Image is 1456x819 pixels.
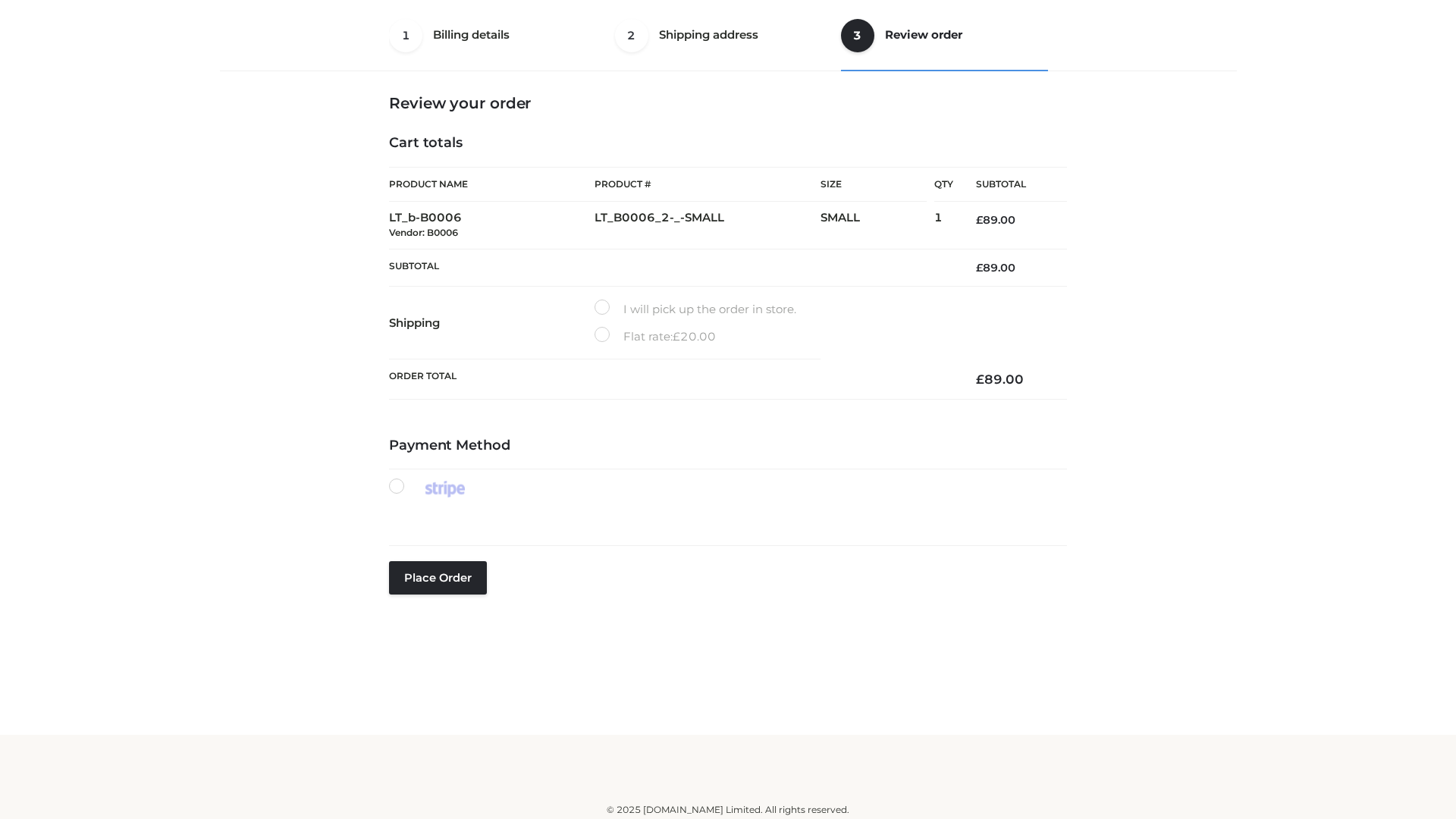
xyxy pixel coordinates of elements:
span: £ [976,261,983,275]
bdi: 20.00 [673,329,716,344]
th: Qty [934,167,953,202]
th: Product Name [389,167,595,202]
th: Subtotal [953,168,1067,202]
th: Order Total [389,359,953,400]
td: LT_b-B0006 [389,202,595,249]
span: £ [976,213,983,227]
td: SMALL [821,202,934,249]
span: £ [976,372,984,387]
th: Size [821,168,927,202]
th: Subtotal [389,249,953,286]
th: Shipping [389,287,595,359]
small: Vendor: B0006 [389,227,458,238]
h3: Review your order [389,94,1067,112]
bdi: 89.00 [976,213,1015,227]
h4: Cart totals [389,135,1067,152]
button: Place order [389,561,487,595]
span: £ [673,329,680,344]
bdi: 89.00 [976,261,1015,275]
label: Flat rate: [595,327,716,347]
td: LT_B0006_2-_-SMALL [595,202,821,249]
h4: Payment Method [389,438,1067,454]
td: 1 [934,202,953,249]
label: I will pick up the order in store. [595,300,796,319]
th: Product # [595,167,821,202]
div: © 2025 [DOMAIN_NAME] Limited. All rights reserved. [225,802,1231,817]
bdi: 89.00 [976,372,1024,387]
